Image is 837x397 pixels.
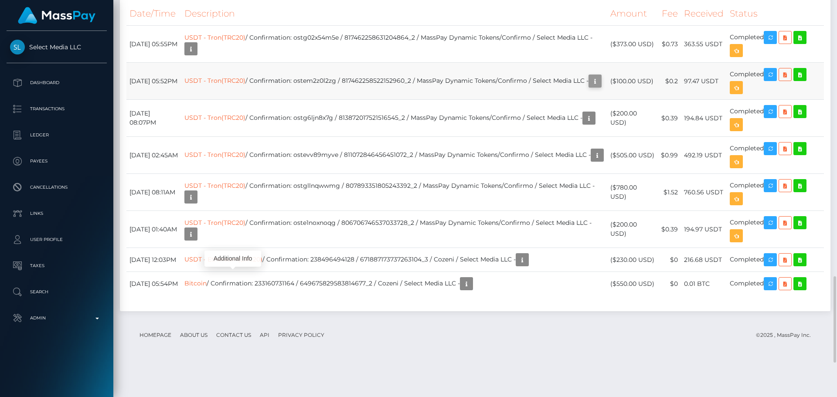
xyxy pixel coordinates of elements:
a: Contact Us [213,328,255,342]
td: $1.52 [658,174,681,211]
td: Completed [727,211,824,248]
td: ($100.00 USD) [607,63,658,100]
td: ($780.00 USD) [607,174,658,211]
p: User Profile [10,233,103,246]
td: $0.2 [658,63,681,100]
td: $0.73 [658,26,681,63]
a: Dashboard [7,72,107,94]
a: USDT - Tron(TRC20) [184,114,245,122]
td: 97.47 USDT [681,63,727,100]
td: [DATE] 08:11AM [126,174,181,211]
td: Completed [727,248,824,272]
a: Search [7,281,107,303]
td: ($373.00 USD) [607,26,658,63]
td: / Confirmation: oste1noxnoqg / 806706746537033728_2 / MassPay Dynamic Tokens/Confirmo / Select Me... [181,211,607,248]
td: / Confirmation: ostevv89myve / 811072846456451072_2 / MassPay Dynamic Tokens/Confirmo / Select Me... [181,137,607,174]
a: Homepage [136,328,175,342]
a: Cancellations [7,176,107,198]
a: Ledger [7,124,107,146]
td: / Confirmation: 233160731164 / 649675829583814677_2 / Cozeni / Select Media LLC - [181,272,607,296]
a: Transactions [7,98,107,120]
td: 216.68 USDT [681,248,727,272]
p: Taxes [10,259,103,272]
p: Payees [10,155,103,168]
div: Additional Info [204,251,261,267]
td: [DATE] 02:45AM [126,137,181,174]
th: Amount [607,2,658,26]
td: [DATE] 05:54PM [126,272,181,296]
th: Fee [658,2,681,26]
td: 194.84 USDT [681,100,727,137]
td: $0 [658,248,681,272]
td: $0.39 [658,211,681,248]
th: Received [681,2,727,26]
td: ($200.00 USD) [607,211,658,248]
td: 363.55 USDT [681,26,727,63]
a: Payees [7,150,107,172]
a: Links [7,203,107,224]
th: Date/Time [126,2,181,26]
td: Completed [727,26,824,63]
a: USDT - Tron(TRC20) [184,219,245,227]
td: ($550.00 USD) [607,272,658,296]
a: USDT - Ethereum(ERC20) [184,255,262,263]
p: Search [10,285,103,299]
td: ($505.00 USD) [607,137,658,174]
td: 492.19 USDT [681,137,727,174]
a: API [256,328,273,342]
img: Select Media LLC [10,40,25,54]
td: 0.01 BTC [681,272,727,296]
td: Completed [727,137,824,174]
a: USDT - Tron(TRC20) [184,34,245,41]
td: [DATE] 05:55PM [126,26,181,63]
td: 760.56 USDT [681,174,727,211]
span: Select Media LLC [7,43,107,51]
p: Cancellations [10,181,103,194]
td: [DATE] 08:07PM [126,100,181,137]
a: Taxes [7,255,107,277]
p: Links [10,207,103,220]
th: Status [727,2,824,26]
td: $0.39 [658,100,681,137]
p: Transactions [10,102,103,115]
td: Completed [727,272,824,296]
td: Completed [727,174,824,211]
a: Admin [7,307,107,329]
td: $0.99 [658,137,681,174]
a: Bitcoin [184,279,207,287]
td: Completed [727,100,824,137]
a: USDT - Tron(TRC20) [184,182,245,190]
td: / Confirmation: ostem2z0l2zg / 817462258522152960_2 / MassPay Dynamic Tokens/Confirmo / Select Me... [181,63,607,100]
td: / Confirmation: ostg02x54m5e / 817462258631204864_2 / MassPay Dynamic Tokens/Confirmo / Select Me... [181,26,607,63]
div: © 2025 , MassPay Inc. [756,330,817,340]
td: Completed [727,63,824,100]
th: Description [181,2,607,26]
a: USDT - Tron(TRC20) [184,151,245,159]
td: / Confirmation: ostg6ljn8x7g / 813872017521516545_2 / MassPay Dynamic Tokens/Confirmo / Select Me... [181,100,607,137]
td: [DATE] 01:40AM [126,211,181,248]
td: 194.97 USDT [681,211,727,248]
td: [DATE] 12:03PM [126,248,181,272]
td: ($200.00 USD) [607,100,658,137]
a: USDT - Tron(TRC20) [184,77,245,85]
td: $0 [658,272,681,296]
img: MassPay Logo [18,7,95,24]
a: Privacy Policy [275,328,328,342]
a: User Profile [7,229,107,251]
p: Dashboard [10,76,103,89]
td: / Confirmation: 238496494128 / 671887173737263104_3 / Cozeni / Select Media LLC - [181,248,607,272]
td: / Confirmation: ostgllnqwwmg / 807893351805243392_2 / MassPay Dynamic Tokens/Confirmo / Select Me... [181,174,607,211]
td: ($230.00 USD) [607,248,658,272]
p: Ledger [10,129,103,142]
td: [DATE] 05:52PM [126,63,181,100]
a: About Us [177,328,211,342]
p: Admin [10,312,103,325]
